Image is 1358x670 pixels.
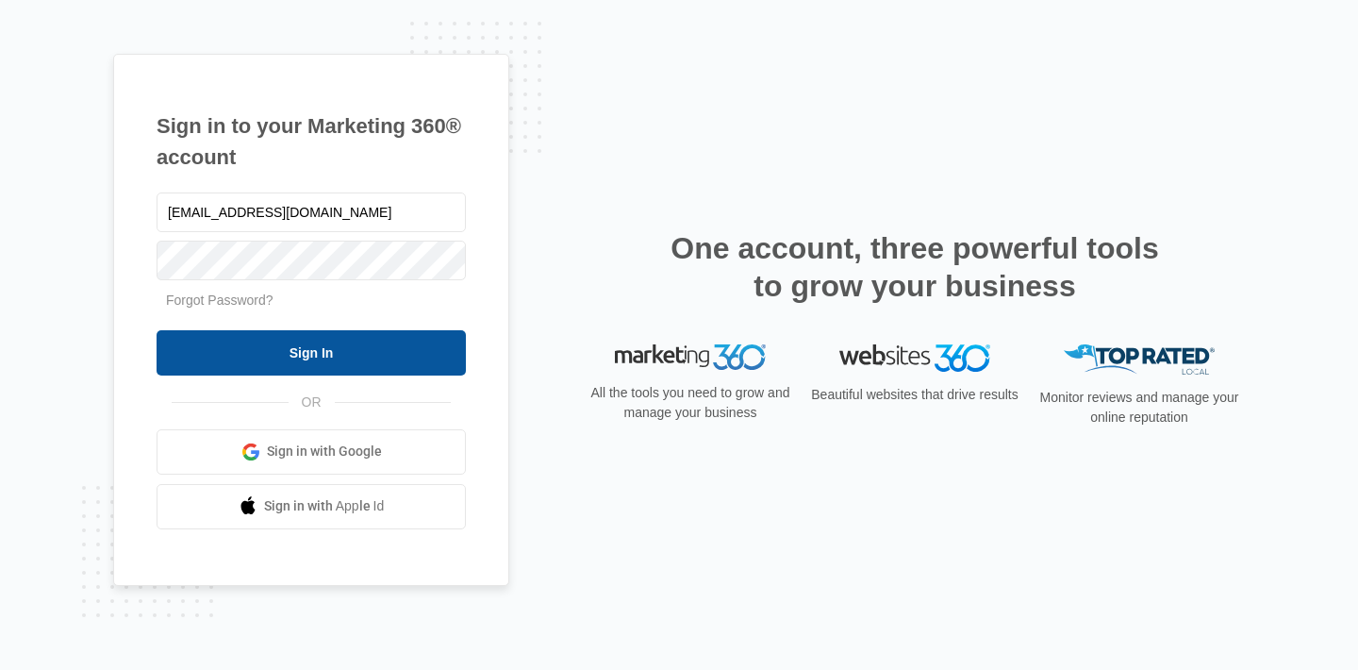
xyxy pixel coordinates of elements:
[267,442,382,461] span: Sign in with Google
[1034,388,1245,427] p: Monitor reviews and manage your online reputation
[839,344,990,372] img: Websites 360
[289,393,335,412] span: OR
[166,293,273,308] a: Forgot Password?
[615,344,766,371] img: Marketing 360
[264,496,385,516] span: Sign in with Apple Id
[157,429,466,475] a: Sign in with Google
[157,484,466,529] a: Sign in with Apple Id
[809,385,1020,405] p: Beautiful websites that drive results
[157,330,466,376] input: Sign In
[665,229,1165,305] h2: One account, three powerful tools to grow your business
[585,383,796,423] p: All the tools you need to grow and manage your business
[157,110,466,173] h1: Sign in to your Marketing 360® account
[1064,344,1215,376] img: Top Rated Local
[157,193,466,232] input: Email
